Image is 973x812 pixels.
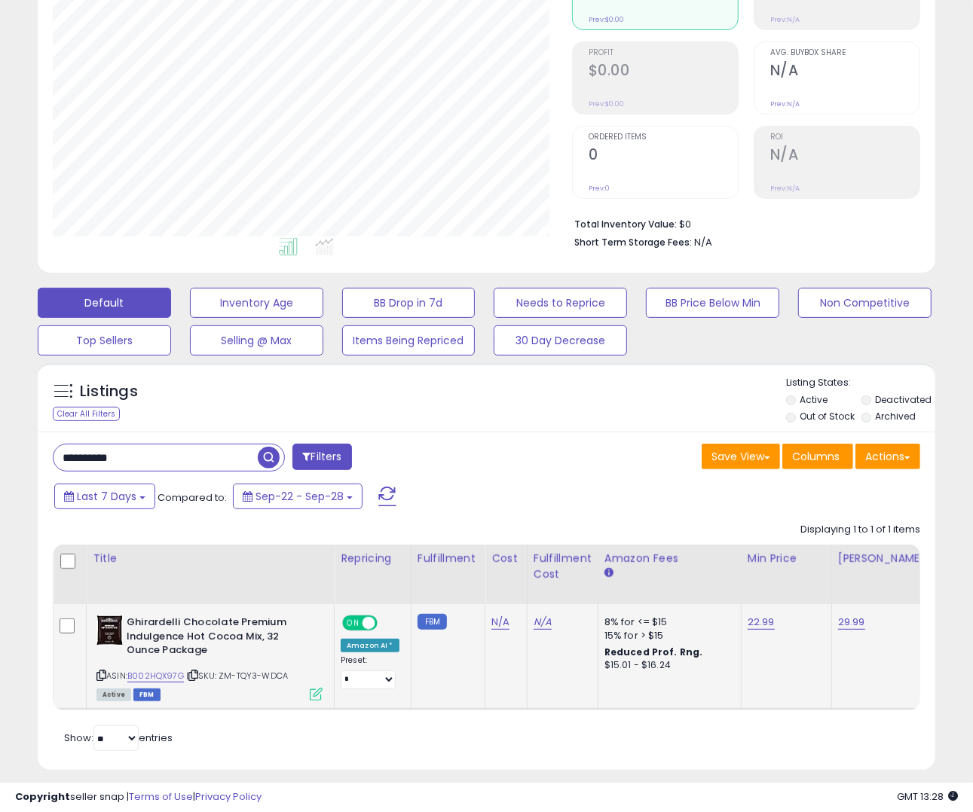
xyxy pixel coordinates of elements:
button: Last 7 Days [54,484,155,509]
div: Fulfillment Cost [534,551,592,582]
small: Prev: 0 [589,184,610,193]
button: Selling @ Max [190,325,323,356]
div: Amazon AI * [341,639,399,652]
button: Save View [702,444,780,469]
small: FBM [418,614,447,630]
small: Amazon Fees. [604,566,613,580]
button: Default [38,288,171,318]
label: Archived [875,410,916,423]
button: Items Being Repriced [342,325,476,356]
div: Displaying 1 to 1 of 1 items [800,523,920,537]
div: Fulfillment [418,551,479,566]
div: 8% for <= $15 [604,615,730,629]
a: N/A [491,615,509,630]
div: Amazon Fees [604,551,735,566]
b: Ghirardelli Chocolate Premium Indulgence Hot Cocoa Mix, 32 Ounce Package [127,615,310,661]
span: | SKU: ZM-TQY3-WDCA [186,670,288,682]
small: Prev: N/A [770,99,800,108]
label: Out of Stock [800,410,855,423]
div: 15% for > $15 [604,629,730,643]
button: Columns [782,444,853,469]
span: Last 7 Days [77,489,136,504]
a: Privacy Policy [195,789,262,804]
button: Non Competitive [798,288,932,318]
div: [PERSON_NAME] [838,551,928,566]
button: BB Drop in 7d [342,288,476,318]
img: 41Q3PHfBu+L._SL40_.jpg [96,615,123,646]
a: B002HQX97G [127,670,184,682]
small: Prev: $0.00 [589,15,624,24]
b: Short Term Storage Fees: [574,236,692,249]
a: Terms of Use [129,789,193,804]
h2: 0 [589,146,738,166]
a: 22.99 [748,615,775,630]
h2: N/A [770,146,919,166]
button: Inventory Age [190,288,323,318]
small: Prev: N/A [770,184,800,193]
div: Clear All Filters [53,407,120,421]
label: Deactivated [875,393,932,406]
span: 2025-10-8 13:28 GMT [897,789,958,804]
div: Title [93,551,328,566]
label: Active [800,393,828,406]
a: 29.99 [838,615,865,630]
h5: Listings [80,381,138,402]
small: Prev: N/A [770,15,800,24]
span: Ordered Items [589,133,738,142]
span: OFF [375,617,399,630]
b: Total Inventory Value: [574,218,677,230]
button: Top Sellers [38,325,171,356]
div: Cost [491,551,521,566]
button: Filters [292,444,351,470]
span: FBM [133,688,161,701]
span: ON [344,617,363,630]
button: 30 Day Decrease [494,325,627,356]
span: All listings currently available for purchase on Amazon [96,688,131,701]
span: Sep-22 - Sep-28 [255,489,344,504]
div: Min Price [748,551,825,566]
button: Actions [855,444,920,469]
span: Show: entries [64,731,173,745]
div: $15.01 - $16.24 [604,659,730,672]
button: BB Price Below Min [646,288,779,318]
span: N/A [694,235,712,249]
div: ASIN: [96,615,323,699]
a: N/A [534,615,552,630]
h2: N/A [770,62,919,82]
small: Prev: $0.00 [589,99,624,108]
p: Listing States: [786,376,935,390]
span: Compared to: [158,490,227,505]
li: $0 [574,214,909,232]
div: seller snap | | [15,790,262,804]
span: ROI [770,133,919,142]
div: Repricing [341,551,405,566]
button: Sep-22 - Sep-28 [233,484,363,509]
span: Profit [589,49,738,57]
strong: Copyright [15,789,70,804]
div: Preset: [341,655,399,689]
button: Needs to Reprice [494,288,627,318]
span: Avg. Buybox Share [770,49,919,57]
h2: $0.00 [589,62,738,82]
span: Columns [792,449,840,464]
b: Reduced Prof. Rng. [604,646,703,658]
